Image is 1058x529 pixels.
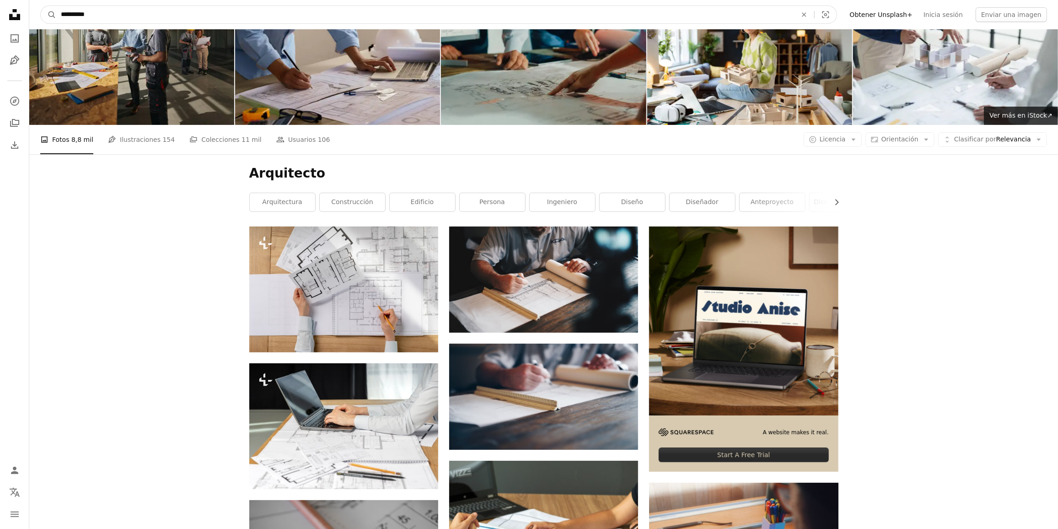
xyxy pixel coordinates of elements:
span: 154 [162,135,175,145]
a: Ver más en iStock↗ [984,107,1058,125]
a: diseñador [670,193,735,211]
a: persona [460,193,525,211]
button: Idioma [5,483,24,502]
h1: Arquitecto [249,165,838,182]
span: Orientación [881,135,918,143]
a: Obtener Unsplash+ [844,7,918,22]
img: Foto de vista lateral de perfil de una dama recortada en su camisa de ropa formal que se sienta e... [249,363,438,489]
button: Licencia [804,132,862,147]
img: file-1705123271268-c3eaf6a79b21image [649,227,838,416]
span: Relevancia [954,135,1031,144]
a: Fotos [5,29,24,48]
span: Ver más en iStock ↗ [989,112,1053,119]
button: Borrar [794,6,814,23]
button: Enviar una imagen [976,7,1047,22]
a: Colecciones 11 mil [189,125,262,154]
a: Iniciar sesión / Registrarse [5,461,24,480]
a: Usuarios 106 [276,125,330,154]
a: A website makes it real.Start A Free Trial [649,227,838,472]
span: 11 mil [242,135,262,145]
a: ingeniero [530,193,595,211]
a: construcción [320,193,385,211]
a: Inicio — Unsplash [5,5,24,26]
a: Ilustraciones 154 [108,125,175,154]
img: Redacción de personas en el plano [449,344,638,450]
a: Foto de vista lateral de perfil de una dama recortada en su camisa de ropa formal que se sienta e... [249,422,438,430]
a: Ángulo alto por encima de la vista superior cuello recortado profesión ocupación dama en su camis... [249,285,438,293]
a: Redacción de personas en el plano [449,393,638,401]
a: arquitectura [250,193,315,211]
a: Inicia sesión [918,7,968,22]
a: Colecciones [5,114,24,132]
a: Diseñadora de interiores [810,193,875,211]
img: file-1705255347840-230a6ab5bca9image [659,428,714,436]
img: Un arquitecto trabajando en un borrador con un lápiz y una regla [449,227,638,333]
span: Clasificar por [954,135,996,143]
button: Menú [5,505,24,524]
button: Buscar en Unsplash [41,6,56,23]
span: Licencia [820,135,846,143]
div: Start A Free Trial [659,448,828,462]
button: Búsqueda visual [815,6,837,23]
a: anteproyecto [740,193,805,211]
a: Un arquitecto trabajando en un borrador con un lápiz y una regla [449,275,638,283]
a: Explorar [5,92,24,110]
a: Ilustraciones [5,51,24,70]
a: diseño [600,193,665,211]
span: A website makes it real. [763,429,829,437]
span: 106 [318,135,330,145]
button: Clasificar porRelevancia [938,132,1047,147]
img: Ángulo alto por encima de la vista superior cuello recortado profesión ocupación dama en su camis... [249,227,438,352]
button: Orientación [865,132,934,147]
button: desplazar lista a la derecha [828,193,838,211]
form: Encuentra imágenes en todo el sitio [40,5,837,24]
a: Historial de descargas [5,136,24,154]
a: edificio [390,193,455,211]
